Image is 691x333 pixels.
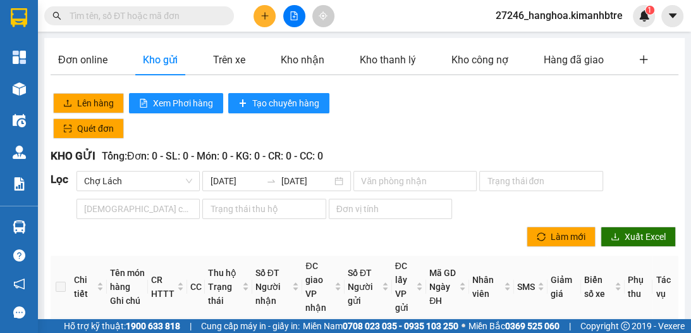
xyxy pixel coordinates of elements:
[348,268,372,278] span: Số ĐT
[254,5,276,27] button: plus
[13,278,25,290] span: notification
[153,96,213,110] span: Xem Phơi hàng
[584,273,612,301] div: Biển số xe
[652,256,678,318] th: Tác vụ
[53,118,124,139] button: scanQuét đơn
[70,9,219,23] input: Tìm tên, số ĐT hoặc mã đơn
[527,227,596,247] button: syncLàm mới
[77,122,114,135] span: Quét đơn
[628,273,650,301] div: Phụ thu
[63,99,72,109] span: upload
[238,99,247,109] span: plus
[51,149,95,162] span: KHO GỬI
[52,11,61,20] span: search
[303,319,458,333] span: Miền Nam
[102,150,323,162] span: Tổng: Đơn: 0 - SL: 0 - Món: 0 - KG: 0 - CR: 0 - CC: 0
[77,96,114,110] span: Lên hàng
[348,282,373,306] span: Người gửi
[305,261,323,285] span: ĐC giao
[13,114,26,127] img: warehouse-icon
[517,282,535,292] span: SMS
[486,8,633,23] span: 27246_hanghoa.kimanhbtre
[505,321,560,331] strong: 0369 525 060
[551,230,585,244] span: Làm mới
[569,319,571,333] span: |
[255,268,279,278] span: Số ĐT
[260,11,269,20] span: plus
[129,93,223,113] button: file-textXem Phơi hàng
[11,8,27,27] img: logo-vxr
[51,173,68,185] span: Lọc
[208,268,236,278] span: Thu hộ
[319,11,327,20] span: aim
[13,51,26,64] img: dashboard-icon
[201,319,300,333] span: Cung cấp máy in - giấy in:
[151,289,174,299] span: HTTT
[13,249,25,261] span: question-circle
[151,275,162,285] span: CR
[252,96,319,110] span: Tạo chuyến hàng
[84,172,192,191] span: Chợ Lách
[63,124,72,134] span: scan
[64,319,180,333] span: Hỗ trợ kỹ thuật:
[74,273,94,301] span: Chi tiết
[208,282,232,306] span: Trạng thái
[429,282,450,306] span: Ngày ĐH
[266,176,276,186] span: swap-right
[139,99,148,109] span: file-text
[661,5,683,27] button: caret-down
[281,174,332,188] input: Ngày kết thúc
[190,319,192,333] span: |
[290,11,298,20] span: file-add
[537,232,546,242] span: sync
[126,321,180,331] strong: 1900 633 818
[462,324,465,329] span: ⚪️
[13,306,25,318] span: message
[210,174,260,188] input: Ngày bắt đầu
[266,176,276,186] span: to
[281,52,324,68] div: Kho nhận
[639,10,650,22] img: icon-new-feature
[645,6,654,15] sup: 1
[667,10,678,22] span: caret-down
[13,177,26,191] img: solution-icon
[551,273,578,301] div: Giảm giá
[13,82,26,96] img: warehouse-icon
[429,268,456,278] span: Mã GD
[312,5,334,27] button: aim
[451,52,508,68] div: Kho công nợ
[360,52,416,68] div: Kho thanh lý
[283,5,305,27] button: file-add
[601,227,676,247] button: downloadXuất Excel
[472,273,501,301] span: Nhân viên
[58,52,107,68] div: Đơn online
[255,282,281,306] span: Người nhận
[343,321,458,331] strong: 0708 023 035 - 0935 103 250
[53,93,124,113] button: uploadLên hàng
[395,289,408,313] span: VP gửi
[639,54,649,65] span: plus
[305,289,326,313] span: VP nhận
[621,322,630,330] span: copyright
[190,280,202,294] div: CC
[395,261,407,285] span: ĐC lấy
[228,93,329,113] button: plusTạo chuyến hàng
[468,319,560,333] span: Miền Bắc
[13,220,26,234] img: warehouse-icon
[647,6,652,15] span: 1
[544,52,604,68] div: Hàng đã giao
[110,266,145,308] div: Tên món hàng Ghi chú
[213,52,245,68] div: Trên xe
[13,146,26,159] img: warehouse-icon
[143,52,178,68] div: Kho gửi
